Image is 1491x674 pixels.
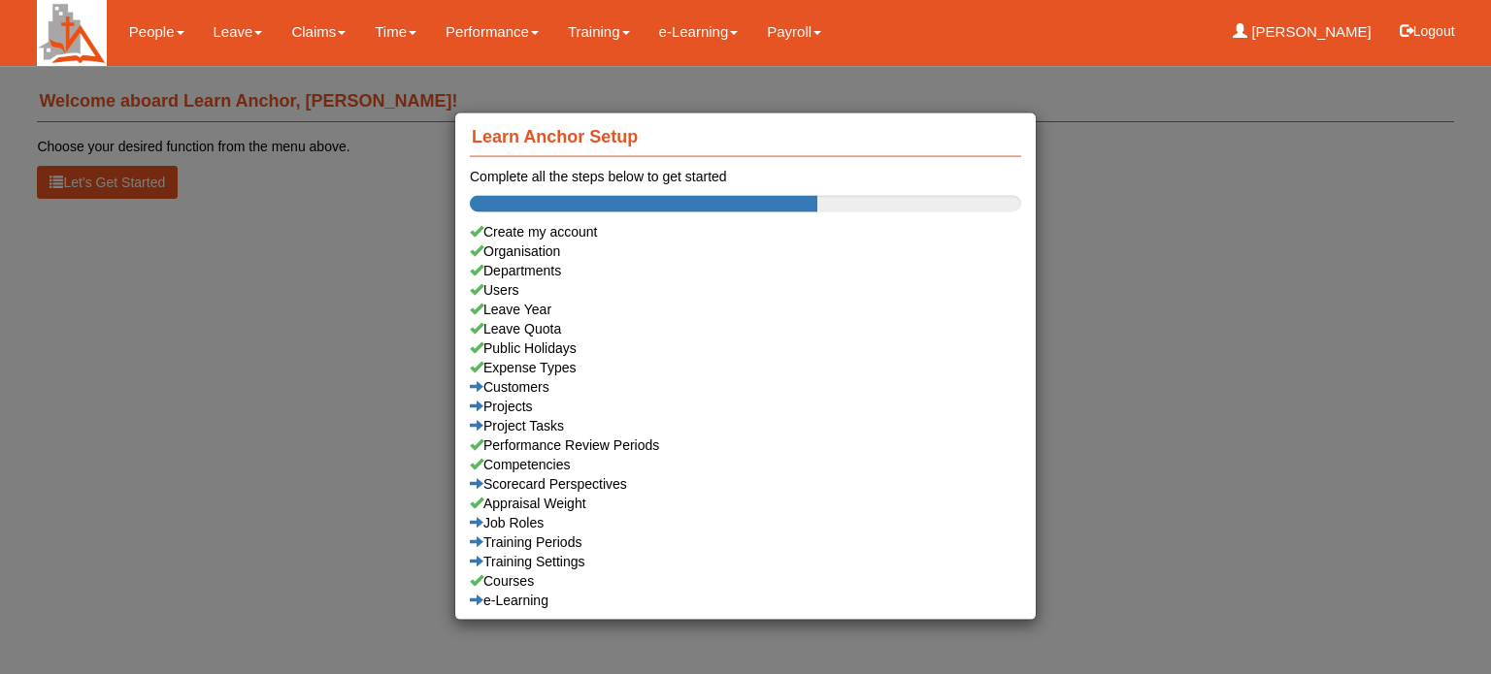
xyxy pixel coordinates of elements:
a: Scorecard Perspectives [470,474,1021,494]
a: Departments [470,261,1021,280]
a: Performance Review Periods [470,435,1021,455]
div: Complete all the steps below to get started [470,167,1021,186]
a: Projects [470,397,1021,416]
a: Users [470,280,1021,300]
a: Training Settings [470,552,1021,571]
a: Organisation [470,241,1021,261]
a: Project Tasks [470,416,1021,435]
h4: Learn Anchor Setup [470,117,1021,157]
a: Job Roles [470,513,1021,532]
a: Leave Year [470,300,1021,319]
a: Courses [470,571,1021,591]
a: Customers [470,377,1021,397]
a: Expense Types [470,358,1021,377]
a: e-Learning [470,591,1021,610]
a: Competencies [470,455,1021,474]
div: Create my account [470,222,1021,241]
a: Leave Quota [470,319,1021,338]
a: Public Holidays [470,338,1021,358]
a: Appraisal Weight [470,494,1021,513]
a: Training Periods [470,532,1021,552]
